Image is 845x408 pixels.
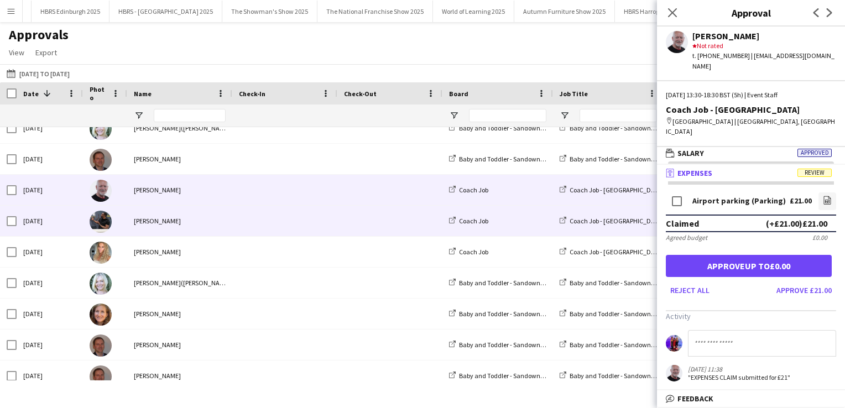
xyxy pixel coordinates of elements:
[134,111,144,121] button: Open Filter Menu
[4,67,72,80] button: [DATE] to [DATE]
[766,218,827,229] div: (+£21.00) £21.00
[459,186,488,194] span: Coach Job
[127,144,232,174] div: [PERSON_NAME]
[812,233,827,242] div: £0.00
[657,181,845,396] div: ExpensesReview
[17,268,83,298] div: [DATE]
[459,124,565,132] span: Baby and Toddler - Sandown ([DATE])
[127,175,232,205] div: [PERSON_NAME]
[17,360,83,391] div: [DATE]
[449,124,565,132] a: Baby and Toddler - Sandown ([DATE])
[560,124,676,132] a: Baby and Toddler - Sandown ([DATE])
[514,1,615,22] button: Autumn Furniture Show 2025
[17,175,83,205] div: [DATE]
[459,372,565,380] span: Baby and Toddler - Sandown ([DATE])
[666,311,836,321] h3: Activity
[666,233,707,242] div: Agreed budget
[790,197,812,205] div: £21.00
[4,45,29,60] a: View
[677,148,704,158] span: Salary
[17,206,83,236] div: [DATE]
[90,242,112,264] img: Amy Hillyard
[17,144,83,174] div: [DATE]
[570,217,664,225] span: Coach Job - [GEOGRAPHIC_DATA]
[90,118,112,140] img: Denise Greene(Powell)
[692,197,786,205] div: Airport parking (Parking)
[134,90,152,98] span: Name
[615,1,692,22] button: HBRS Harrogate 2025
[560,90,588,98] span: Job Title
[90,85,107,102] span: Photo
[666,255,832,277] button: Approveup to£0.00
[17,299,83,329] div: [DATE]
[127,360,232,391] div: [PERSON_NAME]
[688,365,790,373] div: [DATE] 11:38
[90,149,112,171] img: Nick Dodge
[459,217,488,225] span: Coach Job
[17,329,83,360] div: [DATE]
[560,310,676,318] a: Baby and Toddler - Sandown ([DATE])
[127,206,232,236] div: [PERSON_NAME]
[90,365,112,388] img: Nick Dodge
[127,268,232,298] div: [PERSON_NAME]([PERSON_NAME])
[666,365,682,381] app-user-avatar: Anton Ward
[469,109,546,122] input: Board Filter Input
[32,1,109,22] button: HBRS Edinburgh 2025
[459,310,565,318] span: Baby and Toddler - Sandown ([DATE])
[570,310,676,318] span: Baby and Toddler - Sandown ([DATE])
[580,109,657,122] input: Job Title Filter Input
[570,186,664,194] span: Coach Job - [GEOGRAPHIC_DATA]
[449,310,565,318] a: Baby and Toddler - Sandown ([DATE])
[692,51,836,71] div: t. [PHONE_NUMBER] | [EMAIL_ADDRESS][DOMAIN_NAME]
[560,217,664,225] a: Coach Job - [GEOGRAPHIC_DATA]
[90,273,112,295] img: Denise Greene(Powell)
[127,237,232,267] div: [PERSON_NAME]
[9,48,24,57] span: View
[666,281,714,299] button: Reject all
[677,394,713,404] span: Feedback
[666,218,699,229] div: Claimed
[239,90,265,98] span: Check-In
[570,248,664,256] span: Coach Job - [GEOGRAPHIC_DATA]
[797,169,832,177] span: Review
[772,281,836,299] button: Approve £21.00
[560,248,664,256] a: Coach Job - [GEOGRAPHIC_DATA]
[90,180,112,202] img: Anton Ward
[560,372,676,380] a: Baby and Toddler - Sandown ([DATE])
[90,304,112,326] img: Lesley Raffin
[692,31,836,41] div: [PERSON_NAME]
[127,329,232,360] div: [PERSON_NAME]
[449,248,488,256] a: Coach Job
[560,111,570,121] button: Open Filter Menu
[449,186,488,194] a: Coach Job
[17,237,83,267] div: [DATE]
[449,341,565,349] a: Baby and Toddler - Sandown ([DATE])
[317,1,433,22] button: The National Franchise Show 2025
[17,113,83,143] div: [DATE]
[127,113,232,143] div: [PERSON_NAME]([PERSON_NAME])
[570,279,676,287] span: Baby and Toddler - Sandown ([DATE])
[127,299,232,329] div: [PERSON_NAME]
[677,168,712,178] span: Expenses
[560,155,676,163] a: Baby and Toddler - Sandown ([DATE])
[570,341,676,349] span: Baby and Toddler - Sandown ([DATE])
[459,279,565,287] span: Baby and Toddler - Sandown ([DATE])
[433,1,514,22] button: World of Learning 2025
[666,90,836,100] div: [DATE] 13:30-18:30 BST (5h) | Event Staff
[31,45,61,60] a: Export
[154,109,226,122] input: Name Filter Input
[449,90,468,98] span: Board
[449,372,565,380] a: Baby and Toddler - Sandown ([DATE])
[109,1,222,22] button: HBRS - [GEOGRAPHIC_DATA] 2025
[657,145,845,161] mat-expansion-panel-header: SalaryApproved
[459,155,565,163] span: Baby and Toddler - Sandown ([DATE])
[449,111,459,121] button: Open Filter Menu
[657,390,845,407] mat-expansion-panel-header: Feedback
[90,334,112,357] img: Nick Dodge
[688,373,790,381] div: "EXPENSES CLAIM submitted for £21"
[657,165,845,181] mat-expansion-panel-header: ExpensesReview
[222,1,317,22] button: The Showman's Show 2025
[23,90,39,98] span: Date
[560,279,676,287] a: Baby and Toddler - Sandown ([DATE])
[449,279,565,287] a: Baby and Toddler - Sandown ([DATE])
